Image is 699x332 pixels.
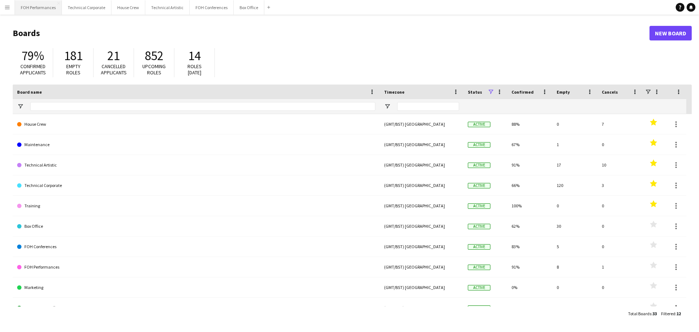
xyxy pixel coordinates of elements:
span: Board name [17,89,42,95]
button: FOH Conferences [190,0,234,15]
span: Active [468,183,490,188]
div: 91% [507,155,552,175]
a: New Board [649,26,692,40]
div: 0 [597,237,643,257]
span: Active [468,203,490,209]
a: Maintenance [17,134,375,155]
div: 88% [507,114,552,134]
a: Technical Corporate [17,175,375,196]
span: 12 [676,311,681,316]
div: : [661,306,681,321]
div: 0% [507,298,552,318]
div: 0 [597,298,643,318]
div: 0 [552,114,597,134]
div: (GMT/BST) [GEOGRAPHIC_DATA] [380,134,463,155]
div: (GMT/BST) [GEOGRAPHIC_DATA] [380,298,463,318]
a: Training [17,196,375,216]
div: 62% [507,216,552,236]
div: 0 [552,196,597,216]
div: 0% [507,277,552,297]
a: Box Office [17,216,375,237]
span: Filtered [661,311,675,316]
span: Active [468,163,490,168]
span: Status [468,89,482,95]
div: 3 [597,175,643,195]
div: (GMT/BST) [GEOGRAPHIC_DATA] [380,114,463,134]
input: Board name Filter Input [30,102,375,111]
div: 17 [552,155,597,175]
button: FOH Performances [15,0,62,15]
span: Active [468,285,490,290]
div: 0 [597,216,643,236]
button: Open Filter Menu [384,103,391,110]
span: 14 [188,48,201,64]
button: Open Filter Menu [17,103,24,110]
button: Box Office [234,0,264,15]
div: 30 [552,216,597,236]
h1: Boards [13,28,649,39]
span: Cancels [602,89,618,95]
div: 100% [507,196,552,216]
div: 120 [552,175,597,195]
div: 0 [552,277,597,297]
span: Active [468,142,490,148]
span: 21 [107,48,120,64]
div: (GMT/BST) [GEOGRAPHIC_DATA] [380,257,463,277]
div: 5 [552,237,597,257]
span: Empty roles [66,63,80,76]
span: Active [468,244,490,250]
div: (GMT/BST) [GEOGRAPHIC_DATA] [380,237,463,257]
div: 91% [507,257,552,277]
div: 0 [597,277,643,297]
div: 1 [597,257,643,277]
a: Marketing [17,277,375,298]
div: 1 [552,134,597,155]
div: (GMT/BST) [GEOGRAPHIC_DATA] [380,216,463,236]
span: Confirmed applicants [20,63,46,76]
span: 181 [64,48,83,64]
div: 66% [507,175,552,195]
div: (GMT/BST) [GEOGRAPHIC_DATA] [380,155,463,175]
div: 0 [597,134,643,155]
span: Total Boards [628,311,651,316]
span: Roles [DATE] [187,63,202,76]
span: 852 [145,48,163,64]
div: (GMT/BST) [GEOGRAPHIC_DATA] [380,196,463,216]
span: Active [468,265,490,270]
div: : [628,306,657,321]
span: Active [468,224,490,229]
span: 79% [21,48,44,64]
div: 7 [597,114,643,134]
div: 0 [597,196,643,216]
a: FOH Conferences [17,237,375,257]
button: Technical Artistic [145,0,190,15]
a: Technical Artistic [17,155,375,175]
span: Confirmed [512,89,534,95]
span: Cancelled applicants [101,63,127,76]
div: 0 [552,298,597,318]
div: (GMT/BST) [GEOGRAPHIC_DATA] [380,175,463,195]
div: (GMT/BST) [GEOGRAPHIC_DATA] [380,277,463,297]
button: House Crew [111,0,145,15]
span: 33 [652,311,657,316]
div: 67% [507,134,552,155]
a: House Crew [17,114,375,134]
span: Upcoming roles [142,63,166,76]
span: Empty [557,89,570,95]
button: Technical Corporate [62,0,111,15]
div: 10 [597,155,643,175]
span: Active [468,305,490,311]
div: 8 [552,257,597,277]
div: 83% [507,237,552,257]
a: Permanent Staff [17,298,375,318]
span: Timezone [384,89,404,95]
a: FOH Performances [17,257,375,277]
input: Timezone Filter Input [397,102,459,111]
span: Active [468,122,490,127]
